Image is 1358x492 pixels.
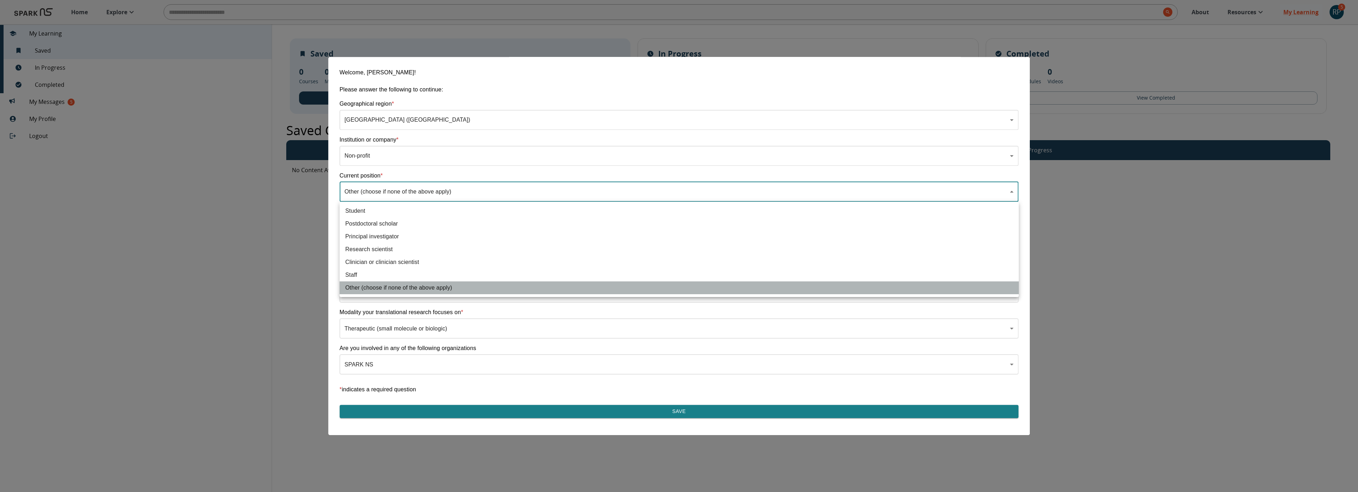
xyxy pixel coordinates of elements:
span: Other (choose if none of the above apply) [345,284,1013,292]
span: Clinician or clinician scientist [345,258,1013,266]
span: Student [345,207,1013,215]
span: Postdoctoral scholar [345,219,1013,228]
span: Staff [345,271,1013,279]
span: Principal investigator [345,232,1013,241]
span: Research scientist [345,245,1013,254]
